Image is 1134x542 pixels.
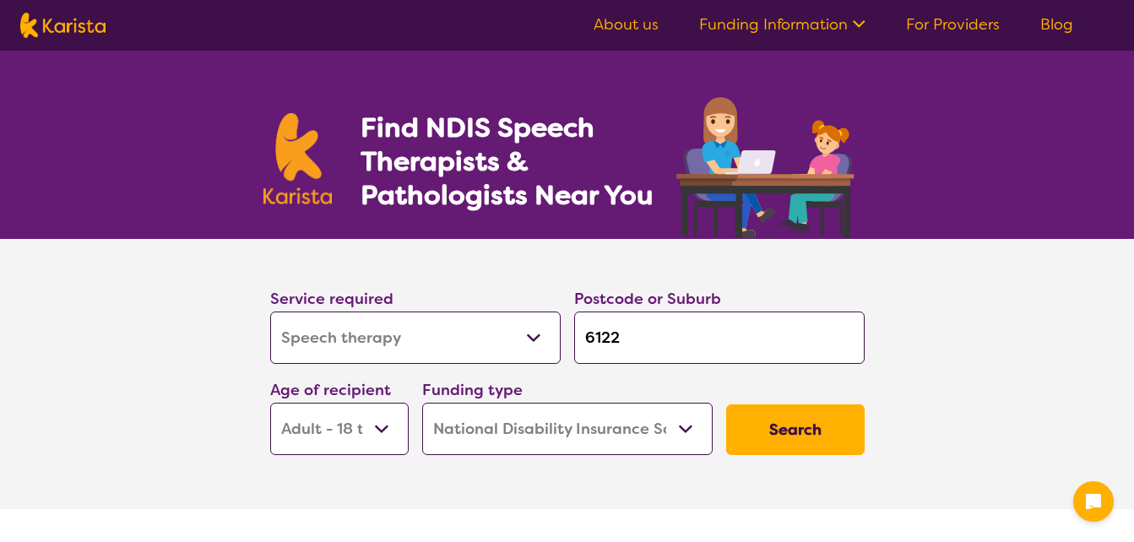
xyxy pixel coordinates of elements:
[726,404,865,455] button: Search
[270,380,391,400] label: Age of recipient
[20,13,106,38] img: Karista logo
[906,14,1000,35] a: For Providers
[594,14,659,35] a: About us
[1040,14,1073,35] a: Blog
[663,91,871,239] img: speech-therapy
[699,14,865,35] a: Funding Information
[574,289,721,309] label: Postcode or Suburb
[422,380,523,400] label: Funding type
[574,312,865,364] input: Type
[263,113,333,204] img: Karista logo
[361,111,673,212] h1: Find NDIS Speech Therapists & Pathologists Near You
[270,289,393,309] label: Service required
